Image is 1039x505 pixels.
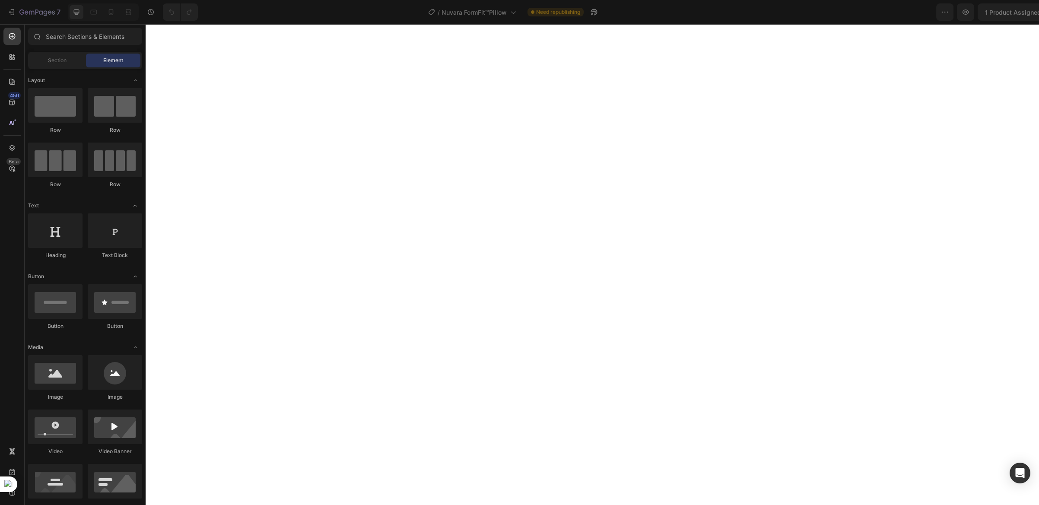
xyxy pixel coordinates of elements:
[989,8,1010,17] div: Publish
[128,199,142,213] span: Toggle open
[536,8,580,16] span: Need republishing
[6,158,21,165] div: Beta
[28,181,83,188] div: Row
[103,57,123,64] span: Element
[57,7,60,17] p: 7
[28,251,83,259] div: Heading
[442,8,507,17] span: Nuvara FormFit™Pillow
[863,3,946,21] button: 1 product assigned
[28,202,39,210] span: Text
[146,24,1039,505] iframe: Design area
[982,3,1018,21] button: Publish
[28,273,44,280] span: Button
[3,3,64,21] button: 7
[957,9,971,16] span: Save
[28,343,43,351] span: Media
[88,322,142,330] div: Button
[88,251,142,259] div: Text Block
[438,8,440,17] span: /
[88,448,142,455] div: Video Banner
[48,57,67,64] span: Section
[88,126,142,134] div: Row
[128,73,142,87] span: Toggle open
[28,393,83,401] div: Image
[28,76,45,84] span: Layout
[950,3,978,21] button: Save
[8,92,21,99] div: 450
[1010,463,1030,483] div: Open Intercom Messenger
[28,322,83,330] div: Button
[128,340,142,354] span: Toggle open
[163,3,198,21] div: Undo/Redo
[871,8,927,17] span: 1 product assigned
[88,181,142,188] div: Row
[128,270,142,283] span: Toggle open
[28,126,83,134] div: Row
[88,393,142,401] div: Image
[28,448,83,455] div: Video
[28,28,142,45] input: Search Sections & Elements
